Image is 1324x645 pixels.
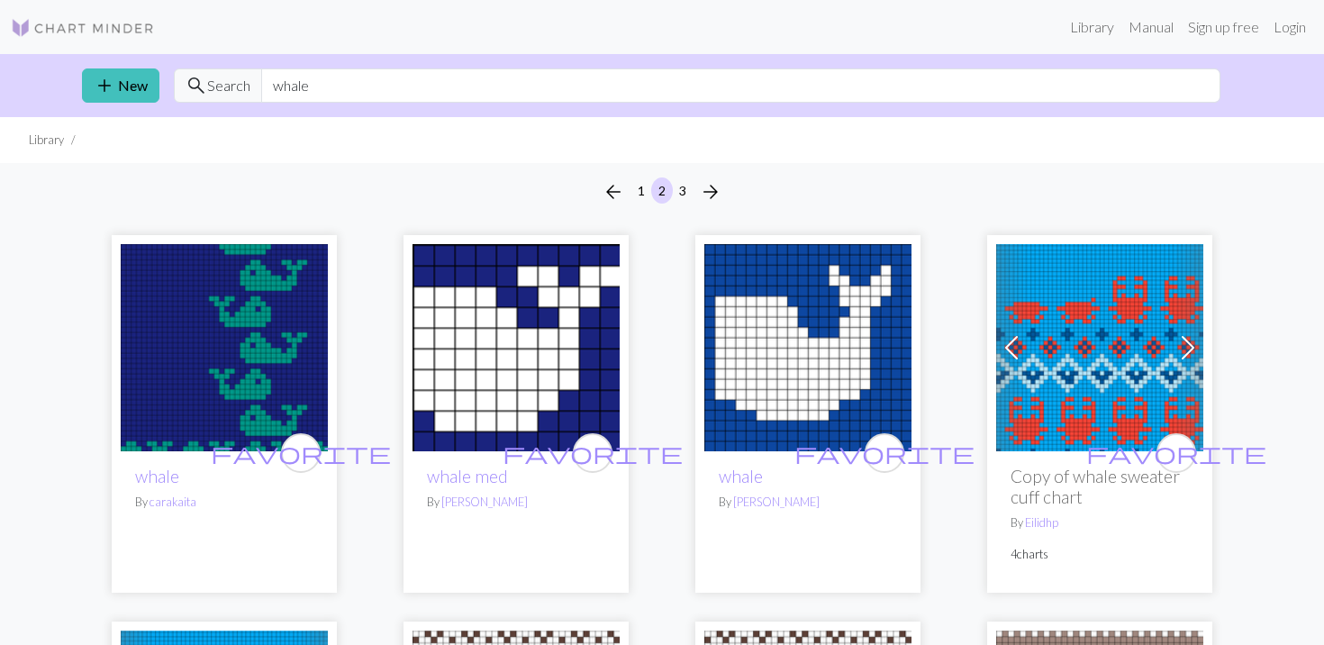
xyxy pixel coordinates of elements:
[996,244,1203,451] img: whale sweater cuff chart
[719,494,897,511] p: By
[94,73,115,98] span: add
[150,495,196,509] a: carakaita
[211,439,391,467] span: favorite
[29,132,64,149] li: Library
[1086,439,1266,467] span: favorite
[1011,514,1189,531] p: By
[719,466,763,486] a: whale
[121,244,328,451] img: whale
[82,68,159,103] a: New
[413,244,620,451] img: whale med
[1063,9,1121,45] a: Library
[865,433,904,473] button: favourite
[1156,433,1196,473] button: favourite
[603,181,624,203] i: Previous
[11,17,155,39] img: Logo
[704,244,911,451] img: whale
[700,181,721,203] i: Next
[135,466,179,486] a: whale
[1011,466,1189,507] h2: Copy of whale sweater cuff chart
[1011,546,1189,563] p: 4 charts
[630,177,652,204] button: 1
[1086,435,1266,471] i: favourite
[603,179,624,204] span: arrow_back
[186,73,207,98] span: search
[996,337,1203,354] a: whale sweater cuff chart
[413,337,620,354] a: whale med
[135,494,313,511] p: By
[1181,9,1266,45] a: Sign up free
[1025,515,1058,530] a: Eilidhp
[693,177,729,206] button: Next
[121,337,328,354] a: whale
[503,439,683,467] span: favorite
[573,433,612,473] button: favourite
[651,177,673,204] button: 2
[207,75,250,96] span: Search
[441,495,528,509] a: [PERSON_NAME]
[1266,9,1313,45] a: Login
[794,439,975,467] span: favorite
[704,337,911,354] a: whale
[503,435,683,471] i: favourite
[1121,9,1181,45] a: Manual
[672,177,694,204] button: 3
[281,433,321,473] button: favourite
[794,435,975,471] i: favourite
[427,494,605,511] p: By
[211,435,391,471] i: favourite
[595,177,729,206] nav: Page navigation
[700,179,721,204] span: arrow_forward
[733,495,820,509] a: [PERSON_NAME]
[595,177,631,206] button: Previous
[427,466,508,486] a: whale med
